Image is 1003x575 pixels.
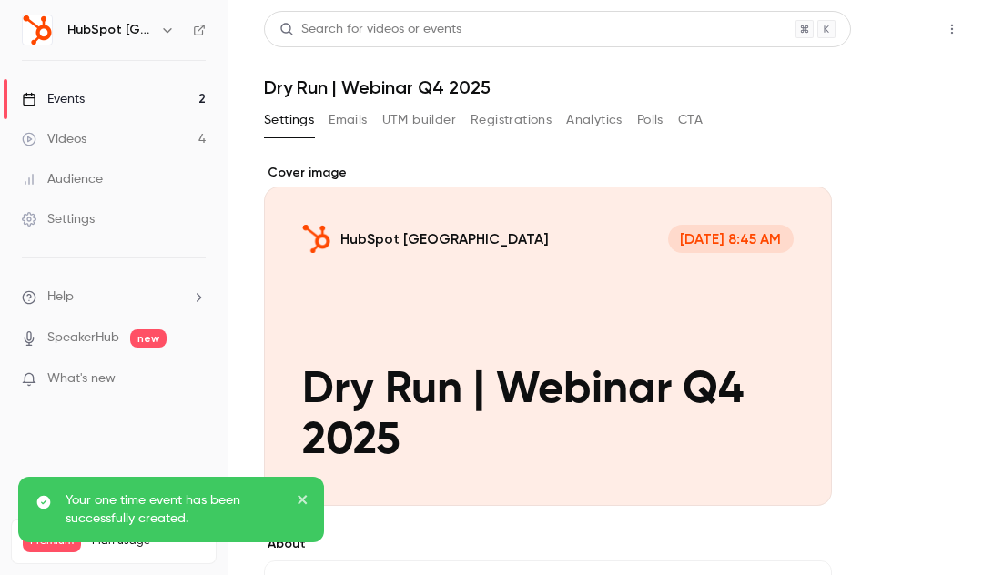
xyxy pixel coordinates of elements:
[382,106,456,135] button: UTM builder
[130,329,167,348] span: new
[678,106,703,135] button: CTA
[22,210,95,228] div: Settings
[566,106,623,135] button: Analytics
[329,106,367,135] button: Emails
[66,491,284,528] p: Your one time event has been successfully created.
[47,328,119,348] a: SpeakerHub
[47,369,116,388] span: What's new
[851,11,923,47] button: Share
[22,130,86,148] div: Videos
[47,287,74,307] span: Help
[22,170,103,188] div: Audience
[471,106,552,135] button: Registrations
[297,491,309,513] button: close
[264,535,832,553] label: About
[637,106,664,135] button: Polls
[22,90,85,108] div: Events
[67,21,153,39] h6: HubSpot [GEOGRAPHIC_DATA]
[264,76,967,98] h1: Dry Run | Webinar Q4 2025
[264,164,832,182] label: Cover image
[264,164,832,506] section: Cover image
[279,20,461,39] div: Search for videos or events
[22,287,206,307] li: help-dropdown-opener
[23,15,52,45] img: HubSpot Germany
[264,106,314,135] button: Settings
[184,371,206,388] iframe: Noticeable Trigger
